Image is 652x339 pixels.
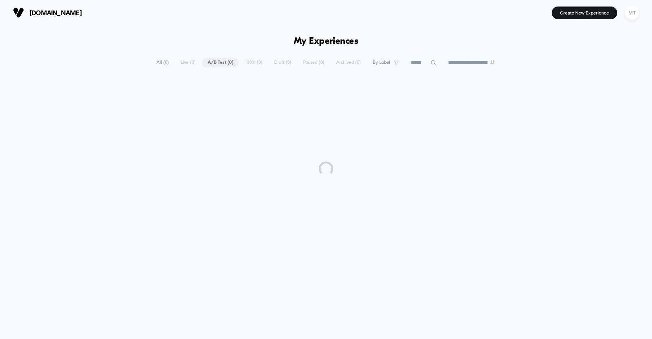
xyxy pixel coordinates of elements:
span: All ( 0 ) [151,58,174,67]
img: Visually logo [13,7,24,18]
button: Create New Experience [552,7,617,19]
button: [DOMAIN_NAME] [11,7,84,18]
h1: My Experiences [294,36,359,47]
span: By Label [373,60,390,65]
img: end [490,60,495,64]
div: MT [625,6,639,20]
span: [DOMAIN_NAME] [29,9,82,17]
button: MT [623,5,641,20]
